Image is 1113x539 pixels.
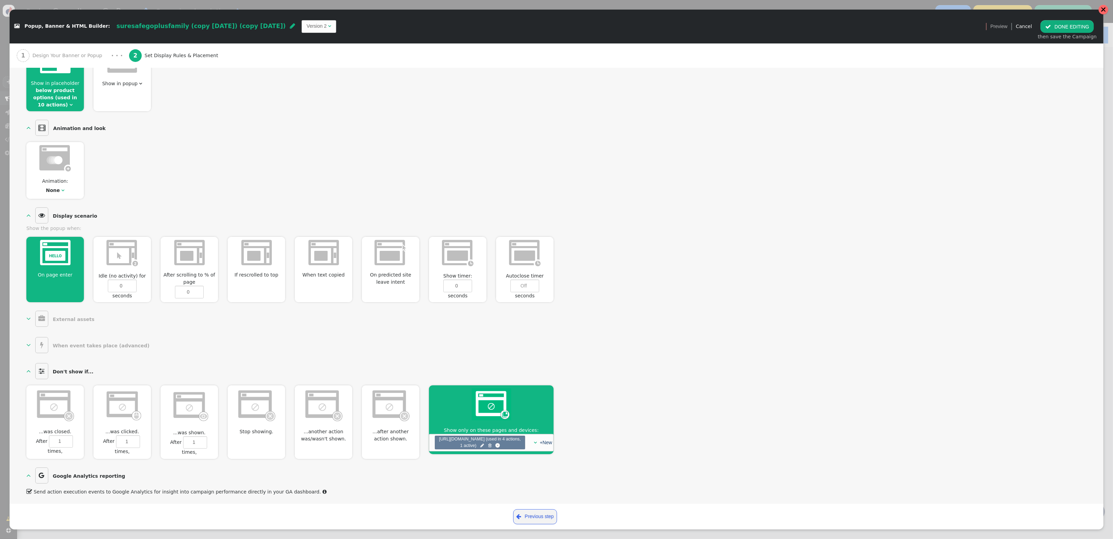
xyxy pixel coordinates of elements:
[26,487,33,496] span: 
[96,272,149,280] span: Idle (no activity) for
[39,145,71,171] img: animation_dimmed.png
[106,240,138,266] img: idle_mode_dimmed.png
[103,388,142,422] img: onextra_dont_show_again_dimmed.png
[237,388,276,422] img: onclosed_dont_show_again_dimmed.png
[26,120,109,136] a:   Animation and look
[161,271,218,286] span: After scrolling to % of page
[35,363,48,379] span: 
[26,225,1087,232] div: Show the popup when:
[26,363,97,379] a:   Don't show if...
[290,23,295,29] span: 
[308,240,339,265] img: after_scrolling_dimmed.png
[375,240,407,265] img: on_exit_dimmed.png
[33,52,105,59] span: Design Your Banner or Popup
[17,43,129,68] a: 1 Design Your Banner or Popup · · ·
[144,52,221,59] span: Set Display Rules & Placement
[304,388,343,422] img: onclosed_dont_show_again_dimmed.png
[35,271,75,279] span: On page enter
[111,51,123,60] div: · · ·
[512,292,537,302] span: seconds
[33,88,77,107] a: below product options (used in 10 actions)
[53,317,94,322] b: External assets
[26,368,31,374] span: 
[35,120,49,136] span: 
[139,81,142,86] span: 
[441,427,542,434] span: Show only on these pages and devices:
[53,126,105,131] b: Animation and look
[232,271,281,279] span: If rescrolled to top
[183,436,207,449] input: Aftertimes,
[26,342,31,348] span: 
[53,369,93,374] b: Don't show if...
[26,489,321,495] label: Send action execution events to Google Analytics for insight into campaign performance directly i...
[49,435,73,448] input: Aftertimes,
[46,187,60,194] div: None
[133,52,137,59] b: 2
[40,240,71,265] img: on_landing.png
[69,102,73,107] span: 
[61,188,64,193] span: 
[26,124,31,131] span: 
[116,23,286,29] span: suresafegoplusfamily (copy [DATE]) (copy [DATE])
[1016,24,1032,29] a: Cancel
[161,436,218,456] label: After times,
[1040,20,1094,33] button: DONE EDITING
[241,240,272,265] img: after_scrolling_dimmed.png
[35,467,48,484] span: 
[307,23,327,30] td: Version 2
[509,240,541,266] img: timer_mode_dimmed.png
[35,337,48,353] span: 
[1045,24,1051,29] span: 
[510,280,539,292] input: Off
[103,428,142,435] span: ...was clicked.
[36,388,75,422] img: onclosed_dont_show_again_dimmed.png
[328,24,331,28] span: 
[442,240,473,266] img: timer_mode_dimmed.png
[174,240,205,265] img: after_scrolling_dimmed.png
[445,292,470,302] span: seconds
[39,178,71,185] span: Animation:
[295,428,352,442] span: ...another action was/wasn't shown.
[170,388,209,423] img: onshown_dont_show_again_dimmed.png
[35,207,48,223] span: 
[513,509,557,524] a: Previous step
[21,52,25,59] b: 1
[110,292,135,302] span: seconds
[26,315,31,322] span: 
[534,440,537,445] span: 
[36,428,74,435] span: ...was closed.
[441,272,475,280] span: Show timer:
[517,512,521,521] span: 
[26,337,153,353] a:   When event takes place (advanced)
[990,23,1008,30] span: Preview
[362,271,419,286] span: On predicted site leave intent
[53,473,125,479] b: Google Analytics reporting
[31,80,79,86] span: Show in placeholder
[26,212,31,219] span: 
[472,388,511,420] img: pagegroup.png
[488,442,492,449] span: 
[53,343,150,348] b: When event takes place (advanced)
[1038,33,1097,40] div: then save the Campaign
[35,311,48,327] span: 
[300,271,347,279] span: When text copied
[26,207,100,223] a:   Display scenario
[26,435,84,455] label: After times,
[237,428,276,435] span: Stop showing.
[14,24,20,29] span: 
[129,43,233,68] a: 2 Set Display Rules & Placement
[540,440,552,445] a: +New
[53,213,97,219] b: Display scenario
[26,472,31,479] span: 
[439,437,521,448] span: [URL][DOMAIN_NAME] (used in 4 actions, 1 active)
[26,467,128,484] a:   Google Analytics reporting
[25,24,110,29] span: Popup, Banner & HTML Builder:
[322,489,327,494] span: 
[93,435,151,455] label: After times,
[26,311,98,327] a:   External assets
[480,442,484,449] span: 
[371,388,410,422] img: onclosed_dont_show_again_dimmed.png
[170,429,208,436] span: ...was shown.
[116,435,140,448] input: Aftertimes,
[503,272,546,280] span: Autoclose timer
